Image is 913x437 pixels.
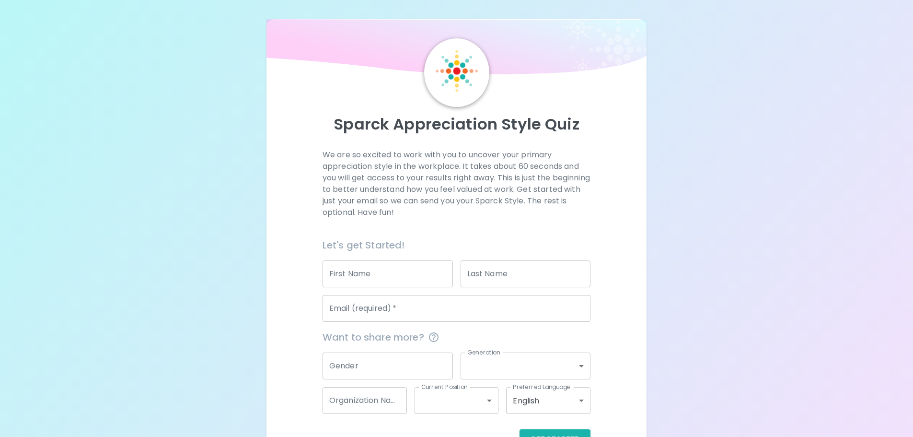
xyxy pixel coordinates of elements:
[421,383,468,391] label: Current Position
[323,330,590,345] span: Want to share more?
[428,331,439,343] svg: This information is completely confidential and only used for aggregated appreciation studies at ...
[506,387,590,414] div: English
[266,19,647,79] img: wave
[436,50,478,92] img: Sparck Logo
[323,149,590,218] p: We are so excited to work with you to uncover your primary appreciation style in the workplace. I...
[323,237,590,253] h6: Let's get Started!
[278,115,636,134] p: Sparck Appreciation Style Quiz
[467,348,500,356] label: Generation
[513,383,570,391] label: Preferred Language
